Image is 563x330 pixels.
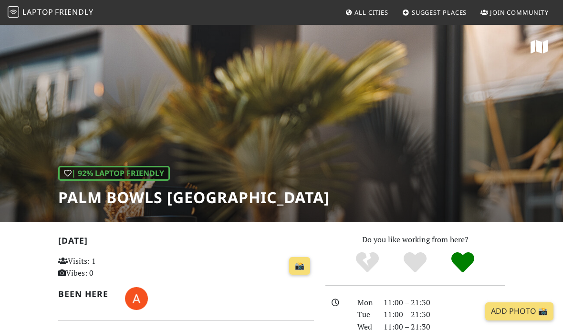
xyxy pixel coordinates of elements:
div: Mon [352,297,378,309]
a: Join Community [477,4,553,21]
div: No [344,251,391,275]
a: Add Photo 📸 [485,302,553,320]
span: All Cities [354,8,388,17]
span: Join Community [490,8,549,17]
a: All Cities [341,4,392,21]
img: 6124-aurora.jpg [125,287,148,310]
p: Visits: 1 Vibes: 0 [58,255,136,279]
img: LaptopFriendly [8,6,19,18]
span: Aurora Serbin [125,292,148,303]
a: Suggest Places [398,4,471,21]
div: 11:00 – 21:30 [378,297,511,309]
a: 📸 [289,257,310,275]
h1: Palm Bowls [GEOGRAPHIC_DATA] [58,188,330,206]
span: Suggest Places [412,8,467,17]
div: | 92% Laptop Friendly [58,166,170,181]
div: 11:00 – 21:30 [378,309,511,321]
a: LaptopFriendly LaptopFriendly [8,4,94,21]
span: Laptop [22,7,53,17]
h2: [DATE] [58,236,314,249]
div: Yes [391,251,439,275]
h2: Been here [58,289,114,299]
div: Tue [352,309,378,321]
span: Friendly [55,7,93,17]
p: Do you like working from here? [325,234,505,246]
div: Definitely! [439,251,487,275]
